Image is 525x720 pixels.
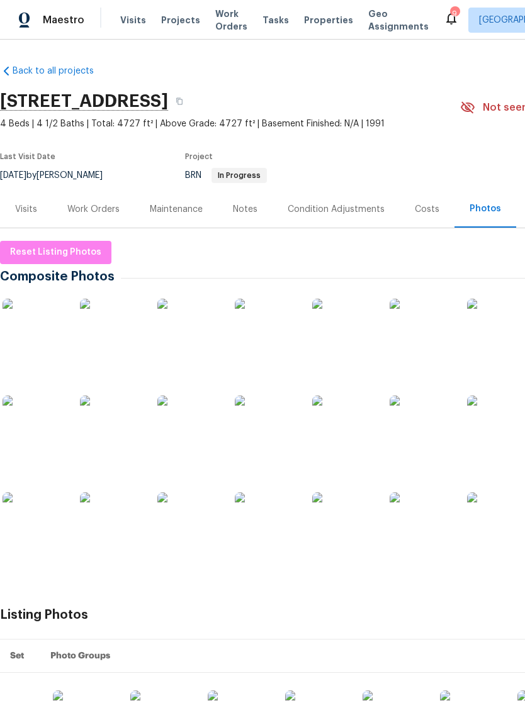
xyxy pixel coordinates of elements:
div: Costs [415,203,439,216]
div: Maintenance [150,203,203,216]
span: Reset Listing Photos [10,245,101,260]
button: Copy Address [168,90,191,113]
span: Geo Assignments [368,8,429,33]
div: 9 [450,8,459,20]
span: Projects [161,14,200,26]
div: Photos [470,202,501,215]
span: In Progress [213,172,266,179]
span: Tasks [262,16,289,25]
div: Notes [233,203,257,216]
div: Work Orders [67,203,120,216]
div: Condition Adjustments [288,203,385,216]
span: BRN [185,171,267,180]
div: Visits [15,203,37,216]
span: Properties [304,14,353,26]
span: Work Orders [215,8,247,33]
span: Project [185,153,213,160]
span: Maestro [43,14,84,26]
span: Visits [120,14,146,26]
